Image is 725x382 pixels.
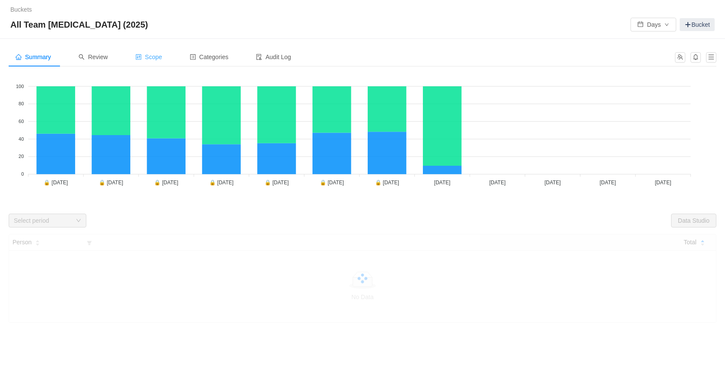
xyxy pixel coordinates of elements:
[190,54,196,60] i: icon: profile
[44,179,68,186] tspan: 🔒 [DATE]
[10,6,32,13] a: Buckets
[14,216,72,225] div: Select period
[99,179,123,186] tspan: 🔒 [DATE]
[375,179,399,186] tspan: 🔒 [DATE]
[209,179,233,186] tspan: 🔒 [DATE]
[320,179,344,186] tspan: 🔒 [DATE]
[690,52,701,63] button: icon: bell
[630,18,676,32] button: icon: calendarDaysicon: down
[79,54,85,60] i: icon: search
[136,54,142,60] i: icon: control
[19,154,24,159] tspan: 20
[489,180,506,186] tspan: [DATE]
[675,52,685,63] button: icon: team
[545,180,561,186] tspan: [DATE]
[655,180,671,186] tspan: [DATE]
[76,218,81,224] i: icon: down
[19,136,24,142] tspan: 40
[16,84,24,89] tspan: 100
[706,52,716,63] button: icon: menu
[154,179,178,186] tspan: 🔒 [DATE]
[136,54,162,60] span: Scope
[265,179,289,186] tspan: 🔒 [DATE]
[19,101,24,106] tspan: 80
[10,18,153,32] span: All Team [MEDICAL_DATA] (2025)
[256,54,262,60] i: icon: audit
[19,119,24,124] tspan: 60
[680,18,715,31] a: Bucket
[16,54,51,60] span: Summary
[434,180,451,186] tspan: [DATE]
[600,180,616,186] tspan: [DATE]
[79,54,108,60] span: Review
[21,171,24,177] tspan: 0
[256,54,291,60] span: Audit Log
[190,54,229,60] span: Categories
[16,54,22,60] i: icon: home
